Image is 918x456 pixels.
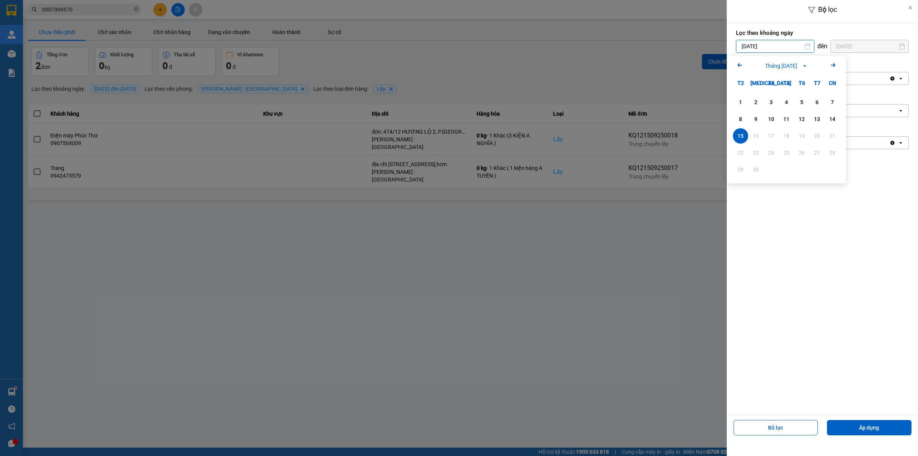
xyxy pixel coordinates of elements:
[794,111,809,127] div: Choose Thứ Sáu, tháng 09 12 2025. It's available.
[827,148,838,157] div: 28
[736,29,909,37] label: Lọc theo khoảng ngày
[796,131,807,141] div: 19
[781,98,792,107] div: 4
[763,62,810,70] button: Tháng [DATE]
[827,131,838,141] div: 21
[766,148,776,157] div: 24
[809,145,825,160] div: Not available. Thứ Bảy, tháng 09 27 2025.
[735,60,744,70] svg: Arrow Left
[735,60,744,71] button: Previous month.
[794,145,809,160] div: Not available. Thứ Sáu, tháng 09 26 2025.
[748,75,763,91] div: [MEDICAL_DATA]
[889,75,895,82] svg: Clear all
[809,95,825,110] div: Choose Thứ Bảy, tháng 09 6 2025. It's available.
[733,162,748,177] div: Not available. Thứ Hai, tháng 09 29 2025.
[827,420,911,435] button: Áp dụng
[748,128,763,144] div: Not available. Thứ Ba, tháng 09 16 2025.
[735,148,746,157] div: 22
[828,60,838,71] button: Next month.
[748,95,763,110] div: Choose Thứ Ba, tháng 09 2 2025. It's available.
[818,5,837,13] span: Bộ lọc
[825,95,840,110] div: Choose Chủ Nhật, tháng 09 7 2025. It's available.
[898,108,904,114] svg: open
[733,111,748,127] div: Choose Thứ Hai, tháng 09 8 2025. It's available.
[794,95,809,110] div: Choose Thứ Sáu, tháng 09 5 2025. It's available.
[827,98,838,107] div: 7
[727,56,846,183] div: Calendar.
[779,145,794,160] div: Not available. Thứ Năm, tháng 09 25 2025.
[809,128,825,144] div: Not available. Thứ Bảy, tháng 09 20 2025.
[898,75,904,82] svg: open
[809,111,825,127] div: Choose Thứ Bảy, tháng 09 13 2025. It's available.
[812,114,822,124] div: 13
[812,98,822,107] div: 6
[779,95,794,110] div: Choose Thứ Năm, tháng 09 4 2025. It's available.
[812,131,822,141] div: 20
[779,75,794,91] div: T5
[781,131,792,141] div: 18
[827,114,838,124] div: 14
[750,114,761,124] div: 9
[736,40,814,52] input: Select a date.
[831,40,908,52] input: Select a date.
[825,145,840,160] div: Not available. Chủ Nhật, tháng 09 28 2025.
[812,148,822,157] div: 27
[735,131,746,141] div: 15
[779,128,794,144] div: Not available. Thứ Năm, tháng 09 18 2025.
[814,42,830,50] div: đến
[763,128,779,144] div: Not available. Thứ Tư, tháng 09 17 2025.
[794,75,809,91] div: T6
[779,111,794,127] div: Choose Thứ Năm, tháng 09 11 2025. It's available.
[750,165,761,174] div: 30
[766,98,776,107] div: 3
[763,75,779,91] div: T4
[889,140,895,146] svg: Clear all
[748,111,763,127] div: Choose Thứ Ba, tháng 09 9 2025. It's available.
[735,165,746,174] div: 29
[763,145,779,160] div: Not available. Thứ Tư, tháng 09 24 2025.
[763,95,779,110] div: Choose Thứ Tư, tháng 09 3 2025. It's available.
[766,131,776,141] div: 17
[733,75,748,91] div: T2
[825,111,840,127] div: Choose Chủ Nhật, tháng 09 14 2025. It's available.
[748,145,763,160] div: Not available. Thứ Ba, tháng 09 23 2025.
[766,114,776,124] div: 10
[796,114,807,124] div: 12
[828,60,838,70] svg: Arrow Right
[750,131,761,141] div: 16
[735,98,746,107] div: 1
[750,98,761,107] div: 2
[750,148,761,157] div: 23
[809,75,825,91] div: T7
[796,148,807,157] div: 26
[794,128,809,144] div: Not available. Thứ Sáu, tháng 09 19 2025.
[825,128,840,144] div: Not available. Chủ Nhật, tháng 09 21 2025.
[796,98,807,107] div: 5
[825,75,840,91] div: CN
[763,111,779,127] div: Choose Thứ Tư, tháng 09 10 2025. It's available.
[733,145,748,160] div: Not available. Thứ Hai, tháng 09 22 2025.
[748,162,763,177] div: Not available. Thứ Ba, tháng 09 30 2025.
[735,114,746,124] div: 8
[733,95,748,110] div: Choose Thứ Hai, tháng 09 1 2025. It's available.
[781,114,792,124] div: 11
[733,128,748,144] div: Selected. Thứ Hai, tháng 09 15 2025. It's available.
[734,420,818,435] button: Bỏ lọc
[898,140,904,146] svg: open
[781,148,792,157] div: 25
